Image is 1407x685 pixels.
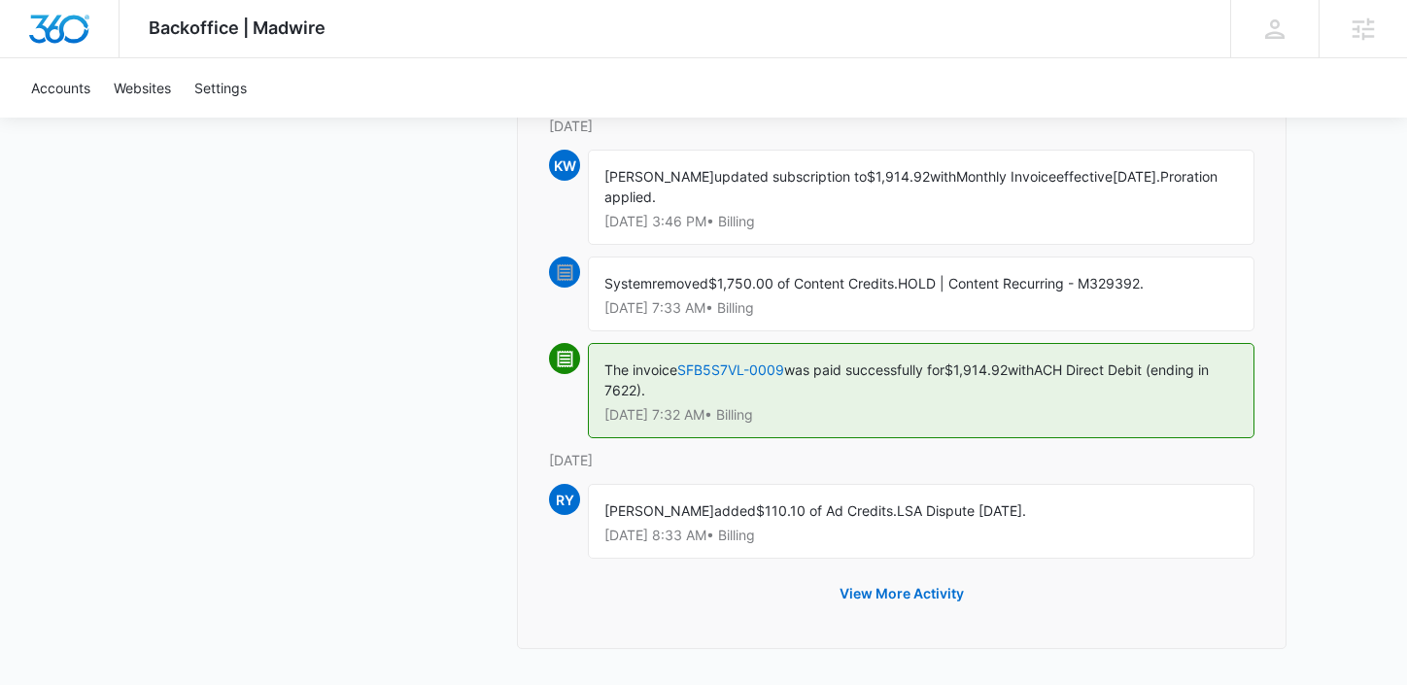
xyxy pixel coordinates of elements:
[930,168,956,185] span: with
[652,275,708,291] span: removed
[714,168,867,185] span: updated subscription to
[604,215,1238,228] p: [DATE] 3:46 PM • Billing
[604,361,677,378] span: The invoice
[756,502,897,519] span: $110.10 of Ad Credits.
[714,502,756,519] span: added
[784,361,944,378] span: was paid successfully for
[898,275,1144,291] span: HOLD | Content Recurring - M329392.
[549,150,580,181] span: KW
[604,502,714,519] span: [PERSON_NAME]
[52,113,68,128] img: tab_domain_overview_orange.svg
[1056,168,1113,185] span: effective
[31,31,47,47] img: logo_orange.svg
[944,361,1008,378] span: $1,914.92
[604,275,652,291] span: System
[1008,361,1034,378] span: with
[604,301,1238,315] p: [DATE] 7:33 AM • Billing
[897,502,1026,519] span: LSA Dispute [DATE].
[31,51,47,66] img: website_grey.svg
[708,275,898,291] span: $1,750.00 of Content Credits.
[820,570,983,617] button: View More Activity
[193,113,209,128] img: tab_keywords_by_traffic_grey.svg
[677,361,784,378] a: SFB5S7VL-0009
[549,450,1254,470] p: [DATE]
[215,115,327,127] div: Keywords by Traffic
[183,58,258,118] a: Settings
[549,116,1254,136] p: [DATE]
[867,168,930,185] span: $1,914.92
[54,31,95,47] div: v 4.0.25
[549,484,580,515] span: RY
[604,408,1238,422] p: [DATE] 7:32 AM • Billing
[956,168,1056,185] span: Monthly Invoice
[74,115,174,127] div: Domain Overview
[51,51,214,66] div: Domain: [DOMAIN_NAME]
[1113,168,1160,185] span: [DATE].
[604,529,1238,542] p: [DATE] 8:33 AM • Billing
[102,58,183,118] a: Websites
[19,58,102,118] a: Accounts
[149,17,326,38] span: Backoffice | Madwire
[604,168,714,185] span: [PERSON_NAME]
